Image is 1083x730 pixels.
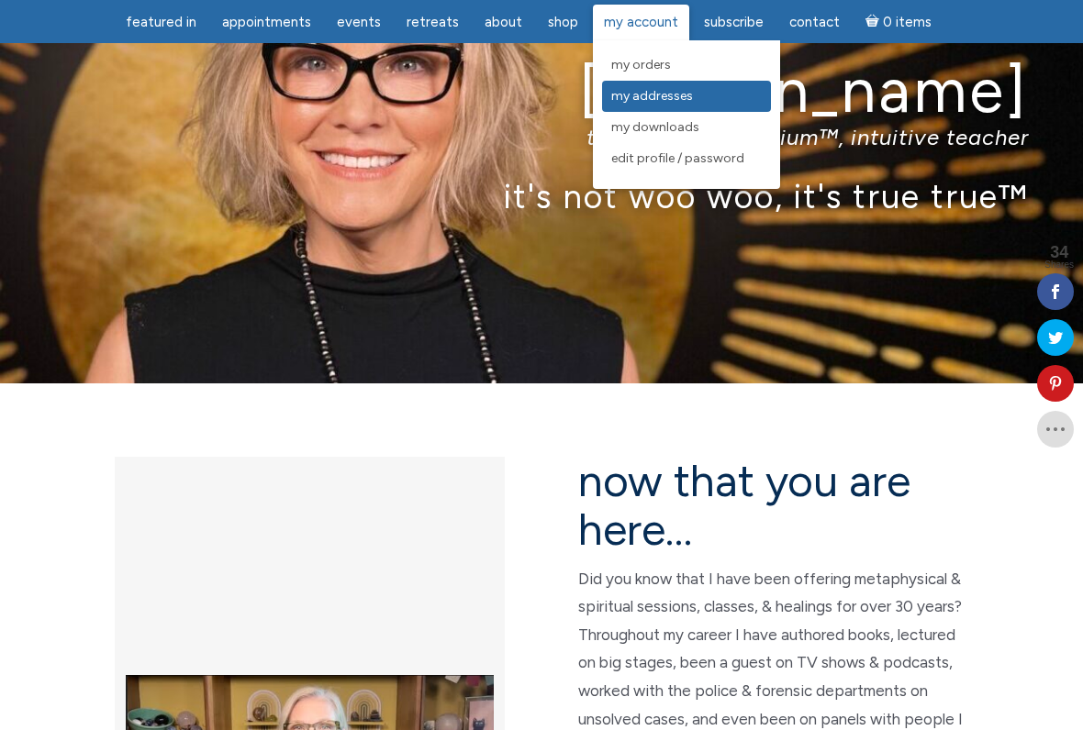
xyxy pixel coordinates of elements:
[604,14,678,30] span: My Account
[602,81,771,112] a: My Addresses
[854,3,943,40] a: Cart0 items
[789,14,840,30] span: Contact
[602,112,771,143] a: My Downloads
[883,16,932,29] span: 0 items
[865,14,883,30] i: Cart
[126,14,196,30] span: featured in
[537,5,589,40] a: Shop
[54,124,1029,150] p: the everyday medium™, intuitive teacher
[211,5,322,40] a: Appointments
[611,88,693,104] span: My Addresses
[1044,244,1074,260] span: 34
[611,119,699,135] span: My Downloads
[474,5,533,40] a: About
[693,5,775,40] a: Subscribe
[578,457,968,554] h2: now that you are here…
[704,14,764,30] span: Subscribe
[326,5,392,40] a: Events
[611,150,744,166] span: Edit Profile / Password
[115,5,207,40] a: featured in
[485,14,522,30] span: About
[611,57,671,72] span: My Orders
[407,14,459,30] span: Retreats
[593,5,689,40] a: My Account
[602,50,771,81] a: My Orders
[54,176,1029,216] p: it's not woo woo, it's true true™
[602,143,771,174] a: Edit Profile / Password
[548,14,578,30] span: Shop
[337,14,381,30] span: Events
[1044,260,1074,270] span: Shares
[778,5,851,40] a: Contact
[222,14,311,30] span: Appointments
[396,5,470,40] a: Retreats
[54,56,1029,125] h1: [PERSON_NAME]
